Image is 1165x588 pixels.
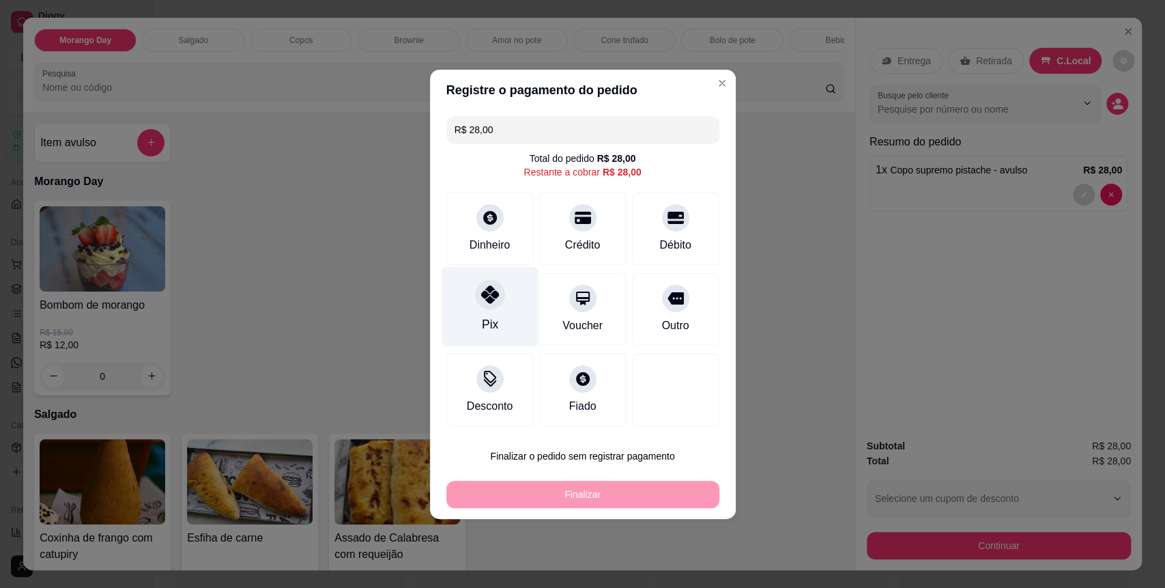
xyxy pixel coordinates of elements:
[523,165,641,179] div: Restante a cobrar
[569,398,596,415] div: Fiado
[455,116,711,143] input: Ex.: hambúrguer de cordeiro
[603,165,642,179] div: R$ 28,00
[597,152,636,165] div: R$ 28,00
[470,237,510,253] div: Dinheiro
[530,152,636,165] div: Total do pedido
[711,72,733,94] button: Close
[562,318,603,334] div: Voucher
[446,443,719,470] button: Finalizar o pedido sem registrar pagamento
[467,398,513,415] div: Desconto
[661,318,689,334] div: Outro
[481,316,498,333] div: Pix
[430,70,736,111] header: Registre o pagamento do pedido
[565,237,601,253] div: Crédito
[659,237,691,253] div: Débito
